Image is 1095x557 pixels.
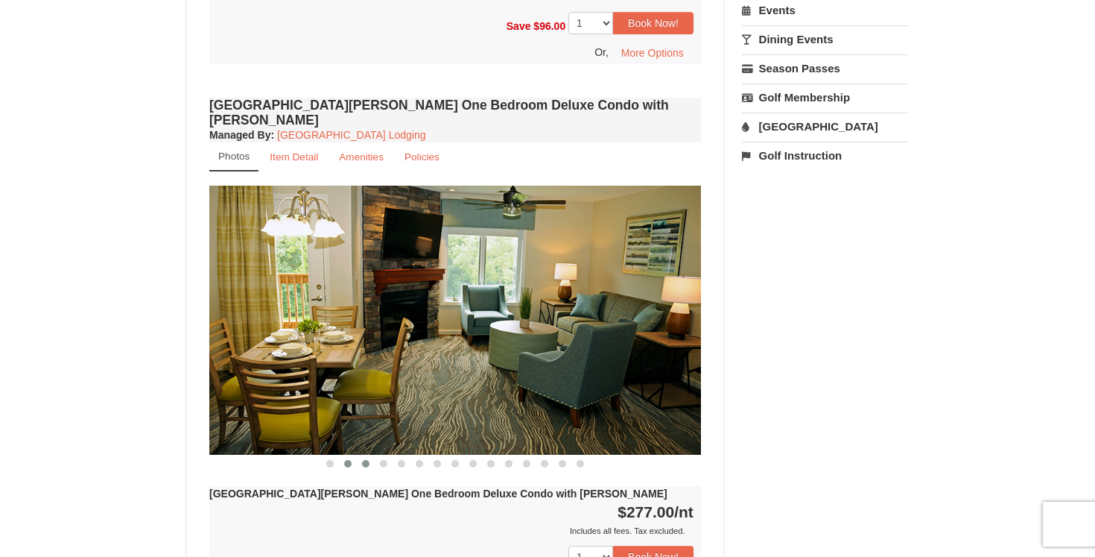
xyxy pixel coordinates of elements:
[209,98,701,128] h4: [GEOGRAPHIC_DATA][PERSON_NAME] One Bedroom Deluxe Condo with [PERSON_NAME]
[533,19,565,31] span: $96.00
[618,503,693,520] strong: $277.00
[742,142,908,169] a: Golf Instruction
[507,19,531,31] span: Save
[742,113,908,140] a: [GEOGRAPHIC_DATA]
[742,84,908,111] a: Golf Membership
[209,142,258,171] a: Photos
[277,129,425,141] a: [GEOGRAPHIC_DATA] Lodging
[209,523,693,538] div: Includes all fees. Tax excluded.
[329,142,393,171] a: Amenities
[742,54,908,82] a: Season Passes
[612,42,693,64] button: More Options
[404,151,439,163] small: Policies
[339,151,384,163] small: Amenities
[209,129,274,141] strong: :
[674,503,693,520] span: /nt
[209,186,701,455] img: 18876286-123-3008ee08.jpg
[270,151,318,163] small: Item Detail
[260,142,328,171] a: Item Detail
[218,151,250,162] small: Photos
[594,46,609,58] span: Or,
[209,488,667,500] strong: [GEOGRAPHIC_DATA][PERSON_NAME] One Bedroom Deluxe Condo with [PERSON_NAME]
[395,142,449,171] a: Policies
[209,129,270,141] span: Managed By
[742,25,908,53] a: Dining Events
[613,12,693,34] button: Book Now!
